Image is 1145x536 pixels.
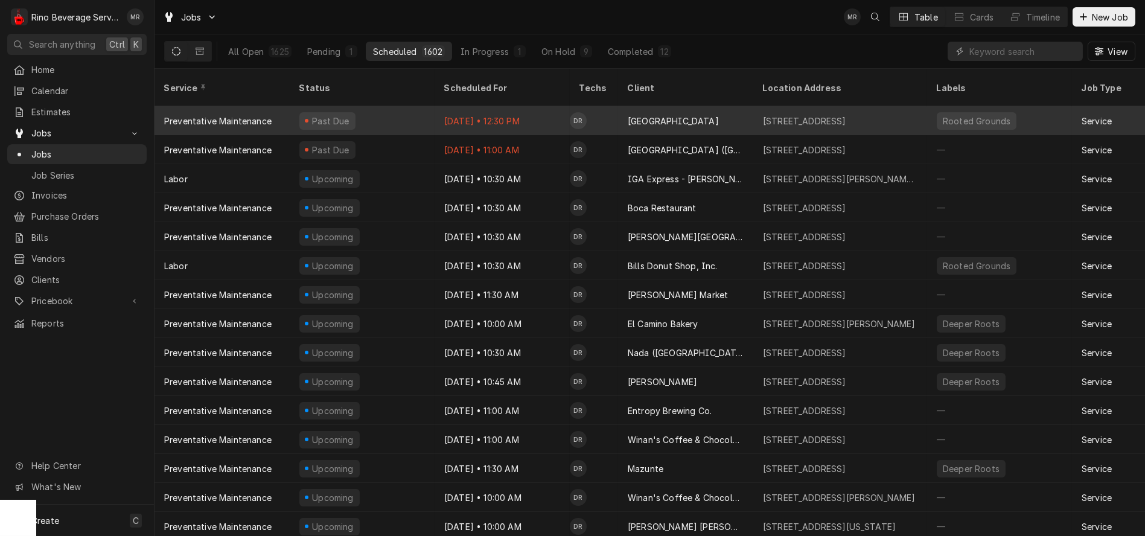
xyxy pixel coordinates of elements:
[570,344,587,361] div: DR
[570,431,587,448] div: DR
[31,295,123,307] span: Pricebook
[927,135,1072,164] div: —
[1082,231,1112,243] div: Service
[1082,115,1112,127] div: Service
[311,317,356,330] div: Upcoming
[31,11,120,24] div: Rino Beverage Service
[927,483,1072,512] div: —
[763,289,846,301] div: [STREET_ADDRESS]
[1082,81,1140,94] div: Job Type
[435,222,570,251] div: [DATE] • 10:30 AM
[1082,173,1112,185] div: Service
[29,38,95,51] span: Search anything
[844,8,861,25] div: Melissa Rinehart's Avatar
[628,462,663,475] div: Mazunte
[435,251,570,280] div: [DATE] • 10:30 AM
[7,185,147,205] a: Invoices
[311,260,356,272] div: Upcoming
[942,260,1012,272] div: Rooted Grounds
[1082,462,1112,475] div: Service
[763,144,846,156] div: [STREET_ADDRESS]
[461,45,509,58] div: In Progress
[570,112,587,129] div: DR
[311,144,351,156] div: Past Due
[570,141,587,158] div: Damon Rinehart's Avatar
[763,173,917,185] div: [STREET_ADDRESS][PERSON_NAME][PERSON_NAME]
[579,81,608,94] div: Techs
[570,460,587,477] div: Damon Rinehart's Avatar
[435,338,570,367] div: [DATE] • 10:30 AM
[164,491,272,504] div: Preventative Maintenance
[942,346,1001,359] div: Deeper Roots
[7,313,147,333] a: Reports
[11,8,28,25] div: Rino Beverage Service's Avatar
[164,375,272,388] div: Preventative Maintenance
[763,433,846,446] div: [STREET_ADDRESS]
[311,289,356,301] div: Upcoming
[1082,491,1112,504] div: Service
[31,480,139,493] span: What's New
[570,373,587,390] div: Damon Rinehart's Avatar
[31,106,141,118] span: Estimates
[348,45,355,58] div: 1
[763,520,896,533] div: [STREET_ADDRESS][US_STATE]
[435,483,570,512] div: [DATE] • 10:00 AM
[228,45,264,58] div: All Open
[435,280,570,309] div: [DATE] • 11:30 AM
[570,518,587,535] div: Damon Rinehart's Avatar
[31,459,139,472] span: Help Center
[164,81,278,94] div: Service
[570,170,587,187] div: Damon Rinehart's Avatar
[164,520,272,533] div: Preventative Maintenance
[570,315,587,332] div: DR
[164,462,272,475] div: Preventative Maintenance
[1082,317,1112,330] div: Service
[7,144,147,164] a: Jobs
[127,8,144,25] div: MR
[31,63,141,76] span: Home
[299,81,423,94] div: Status
[31,210,141,223] span: Purchase Orders
[1082,289,1112,301] div: Service
[444,81,558,94] div: Scheduled For
[311,520,356,533] div: Upcoming
[628,231,744,243] div: [PERSON_NAME][GEOGRAPHIC_DATA]
[763,404,846,417] div: [STREET_ADDRESS]
[628,173,744,185] div: IGA Express - [PERSON_NAME]
[628,81,741,94] div: Client
[133,38,139,51] span: K
[570,489,587,506] div: Damon Rinehart's Avatar
[570,431,587,448] div: Damon Rinehart's Avatar
[164,202,272,214] div: Preventative Maintenance
[628,260,718,272] div: Bills Donut Shop, Inc.
[7,165,147,185] a: Job Series
[628,433,744,446] div: Winan's Coffee & Chocolate (Celina)
[570,257,587,274] div: DR
[435,135,570,164] div: [DATE] • 11:00 AM
[7,456,147,476] a: Go to Help Center
[763,346,846,359] div: [STREET_ADDRESS]
[1105,45,1130,58] span: View
[570,518,587,535] div: DR
[1026,11,1060,24] div: Timeline
[435,425,570,454] div: [DATE] • 11:00 AM
[608,45,653,58] div: Completed
[570,141,587,158] div: DR
[31,127,123,139] span: Jobs
[435,164,570,193] div: [DATE] • 10:30 AM
[307,45,340,58] div: Pending
[311,462,356,475] div: Upcoming
[31,169,141,182] span: Job Series
[31,273,141,286] span: Clients
[541,45,575,58] div: On Hold
[763,260,846,272] div: [STREET_ADDRESS]
[311,231,356,243] div: Upcoming
[164,144,272,156] div: Preventative Maintenance
[164,433,272,446] div: Preventative Maintenance
[109,38,125,51] span: Ctrl
[435,454,570,483] div: [DATE] • 11:30 AM
[582,45,590,58] div: 9
[570,489,587,506] div: DR
[628,115,719,127] div: [GEOGRAPHIC_DATA]
[570,315,587,332] div: Damon Rinehart's Avatar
